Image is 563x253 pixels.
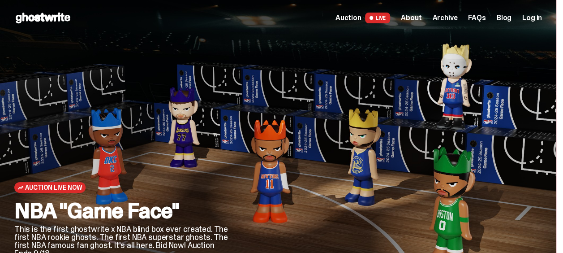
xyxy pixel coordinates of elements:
a: Blog [497,14,511,22]
a: About [401,14,421,22]
a: Archive [432,14,457,22]
a: Log in [522,14,542,22]
span: Auction Live Now [25,184,82,191]
span: Auction [335,14,361,22]
span: LIVE [365,13,391,23]
a: Auction LIVE [335,13,390,23]
h2: NBA "Game Face" [14,200,228,222]
a: FAQs [468,14,486,22]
